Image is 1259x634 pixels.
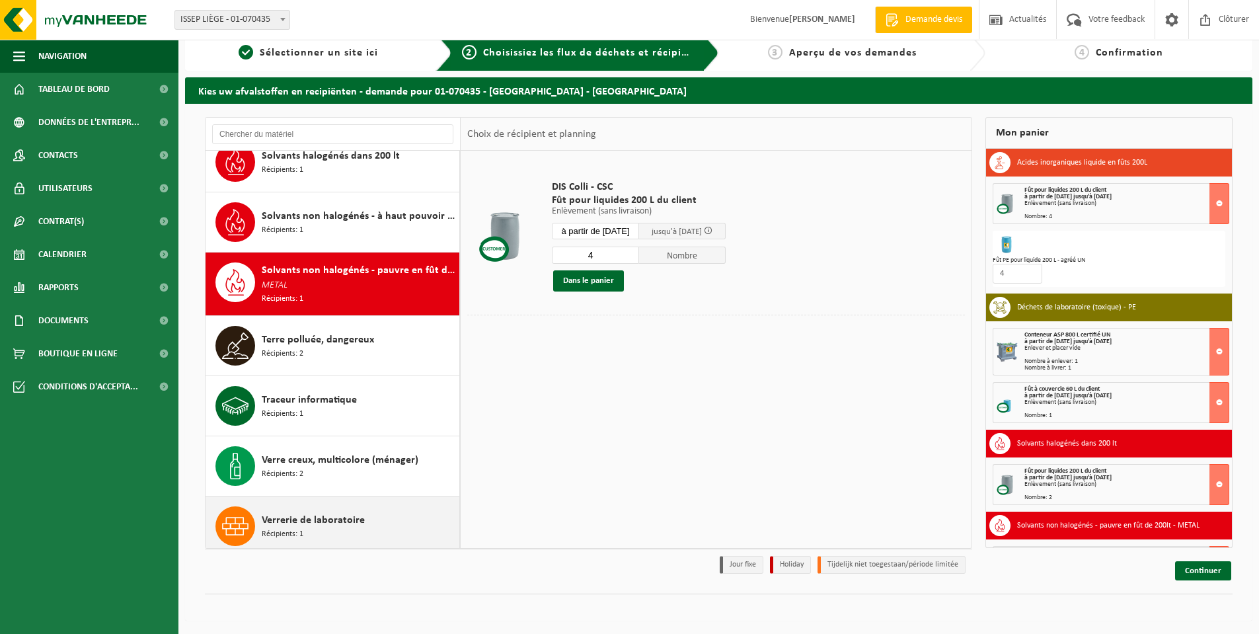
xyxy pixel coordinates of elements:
[262,208,456,224] span: Solvants non halogénés - à haut pouvoir calorifique en fût 200L
[38,40,87,73] span: Navigation
[875,7,972,33] a: Demande devis
[1024,345,1229,352] div: Enlever et placer vide
[206,192,460,253] button: Solvants non halogénés - à haut pouvoir calorifique en fût 200L Récipients: 1
[175,11,289,29] span: ISSEP LIÈGE - 01-070435
[262,408,303,420] span: Récipients: 1
[206,496,460,556] button: Verrerie de laboratoire Récipients: 1
[461,118,603,151] div: Choix de récipient et planning
[38,304,89,337] span: Documents
[768,45,782,59] span: 3
[553,270,624,292] button: Dans le panier
[770,556,811,574] li: Holiday
[993,257,1225,264] div: Fût PE pour liquide 200 L - agréé UN
[262,224,303,237] span: Récipients: 1
[206,376,460,436] button: Traceur informatique Récipients: 1
[1024,214,1229,220] div: Nombre: 4
[206,253,460,316] button: Solvants non halogénés - pauvre en fût de 200lt METAL Récipients: 1
[38,139,78,172] span: Contacts
[552,194,726,207] span: Fût pour liquides 200 L du client
[789,48,917,58] span: Aperçu de vos demandes
[1096,48,1163,58] span: Confirmation
[1024,474,1112,481] strong: à partir de [DATE] jusqu'à [DATE]
[1024,193,1112,200] strong: à partir de [DATE] jusqu'à [DATE]
[262,392,357,408] span: Traceur informatique
[262,148,400,164] span: Solvants halogénés dans 200 lt
[262,468,303,481] span: Récipients: 2
[1024,392,1112,399] strong: à partir de [DATE] jusqu'à [DATE]
[206,316,460,376] button: Terre polluée, dangereux Récipients: 2
[1175,561,1231,580] a: Continuer
[1017,297,1136,318] h3: Déchets de laboratoire (toxique) - PE
[38,73,110,106] span: Tableau de bord
[262,164,303,177] span: Récipients: 1
[239,45,253,59] span: 1
[483,48,703,58] span: Choisissiez les flux de déchets et récipients
[1017,515,1200,536] h3: Solvants non halogénés - pauvre en fût de 200lt - METAL
[262,262,456,278] span: Solvants non halogénés - pauvre en fût de 200lt
[1024,186,1106,194] span: Fût pour liquides 200 L du client
[1024,385,1100,393] span: Fût à couvercle 60 L du client
[262,278,287,293] span: METAL
[552,207,726,216] p: Enlèvement (sans livraison)
[552,180,726,194] span: DIS Colli - CSC
[262,452,418,468] span: Verre creux, multicolore (ménager)
[789,15,855,24] strong: [PERSON_NAME]
[1024,467,1106,475] span: Fût pour liquides 200 L du client
[462,45,477,59] span: 2
[1024,399,1229,406] div: Enlèvement (sans livraison)
[1017,433,1117,454] h3: Solvants halogénés dans 200 lt
[818,556,966,574] li: Tijdelijk niet toegestaan/période limitée
[652,227,702,236] span: jusqu'à [DATE]
[1024,331,1111,338] span: Conteneur ASP 800 L certifié UN
[192,45,426,61] a: 1Sélectionner un site ici
[1024,413,1229,419] div: Nombre: 1
[1024,495,1229,501] div: Nombre: 2
[262,332,374,348] span: Terre polluée, dangereux
[38,271,79,304] span: Rapports
[902,13,966,26] span: Demande devis
[38,205,84,238] span: Contrat(s)
[1017,152,1147,173] h3: Acides inorganiques liquide en fûts 200L
[262,528,303,541] span: Récipients: 1
[1024,200,1229,207] div: Enlèvement (sans livraison)
[552,223,639,239] input: Sélectionnez date
[206,132,460,192] button: Solvants halogénés dans 200 lt Récipients: 1
[262,348,303,360] span: Récipients: 2
[639,247,726,264] span: Nombre
[262,512,365,528] span: Verrerie de laboratoire
[1024,338,1112,345] strong: à partir de [DATE] jusqu'à [DATE]
[185,77,1252,103] h2: Kies uw afvalstoffen en recipiënten - demande pour 01-070435 - [GEOGRAPHIC_DATA] - [GEOGRAPHIC_DATA]
[720,556,763,574] li: Jour fixe
[38,337,118,370] span: Boutique en ligne
[38,370,138,403] span: Conditions d'accepta...
[38,106,139,139] span: Données de l'entrepr...
[996,234,1017,255] img: 01-000249
[1075,45,1089,59] span: 4
[212,124,453,144] input: Chercher du matériel
[174,10,290,30] span: ISSEP LIÈGE - 01-070435
[206,436,460,496] button: Verre creux, multicolore (ménager) Récipients: 2
[1024,358,1229,365] div: Nombre à enlever: 1
[985,117,1233,149] div: Mon panier
[38,172,93,205] span: Utilisateurs
[1024,481,1229,488] div: Enlèvement (sans livraison)
[1024,365,1229,372] div: Nombre à livrer: 1
[262,293,303,305] span: Récipients: 1
[260,48,378,58] span: Sélectionner un site ici
[38,238,87,271] span: Calendrier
